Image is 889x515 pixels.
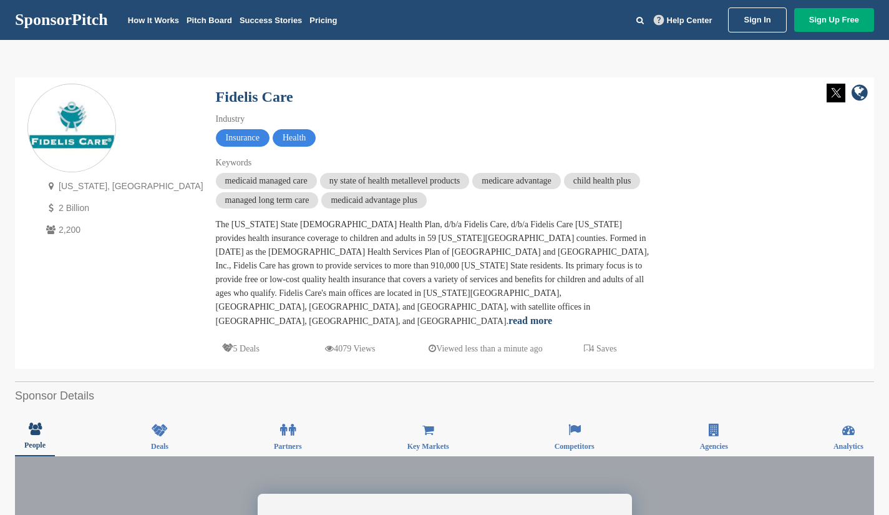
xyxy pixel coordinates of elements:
span: ny state of health metallevel products [320,173,470,189]
span: child health plus [564,173,641,189]
a: Fidelis Care [216,89,293,105]
span: medicare advantage [472,173,561,189]
a: Success Stories [240,16,302,25]
p: 5 Deals [222,341,260,356]
span: People [24,441,46,449]
p: 4079 Views [325,341,375,356]
a: How It Works [128,16,179,25]
span: Partners [274,443,302,450]
p: Viewed less than a minute ago [429,341,543,356]
a: Sign Up Free [794,8,874,32]
span: medicaid advantage plus [321,192,426,208]
span: Insurance [216,129,270,147]
span: Agencies [700,443,728,450]
p: 2 Billion [43,200,203,216]
a: Pitch Board [187,16,232,25]
h2: Sponsor Details [15,388,874,405]
span: managed long term care [216,192,319,208]
span: Key Markets [407,443,449,450]
a: Help Center [651,13,715,27]
p: 2,200 [43,222,203,238]
span: Health [273,129,316,147]
span: Deals [151,443,168,450]
a: company link [852,84,868,104]
span: Analytics [833,443,863,450]
a: read more [508,315,552,326]
img: Twitter white [827,84,845,102]
p: 4 Saves [584,341,617,356]
span: Competitors [555,443,595,450]
span: medicaid managed care [216,173,317,189]
img: Sponsorpitch & Fidelis Care [28,85,115,172]
p: [US_STATE], [GEOGRAPHIC_DATA] [43,179,203,194]
div: The [US_STATE] State [DEMOGRAPHIC_DATA] Health Plan, d/b/a Fidelis Care, d/b/a Fidelis Care [US_S... [216,218,653,328]
a: Pricing [309,16,337,25]
a: SponsorPitch [15,12,108,28]
div: Industry [216,112,653,126]
div: Keywords [216,156,653,170]
a: Sign In [728,7,786,32]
